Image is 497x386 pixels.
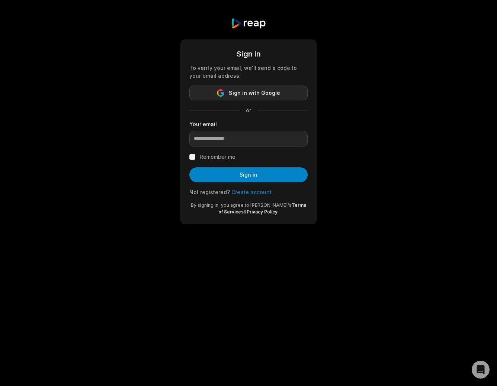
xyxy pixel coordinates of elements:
span: & [244,209,247,215]
label: Your email [189,120,308,128]
button: Sign in with Google [189,86,308,100]
label: Remember me [200,152,235,161]
span: . [278,209,279,215]
button: Sign in [189,167,308,182]
a: Create account [231,189,272,195]
span: Sign in with Google [229,89,280,97]
div: Open Intercom Messenger [472,361,490,379]
a: Terms of Services [218,202,306,215]
span: By signing in, you agree to [PERSON_NAME]'s [191,202,292,208]
img: reap [231,18,266,29]
div: To verify your email, we'll send a code to your email address. [189,64,308,80]
span: Not registered? [189,189,230,195]
div: Sign in [189,48,308,59]
span: or [240,106,257,114]
a: Privacy Policy [247,209,278,215]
